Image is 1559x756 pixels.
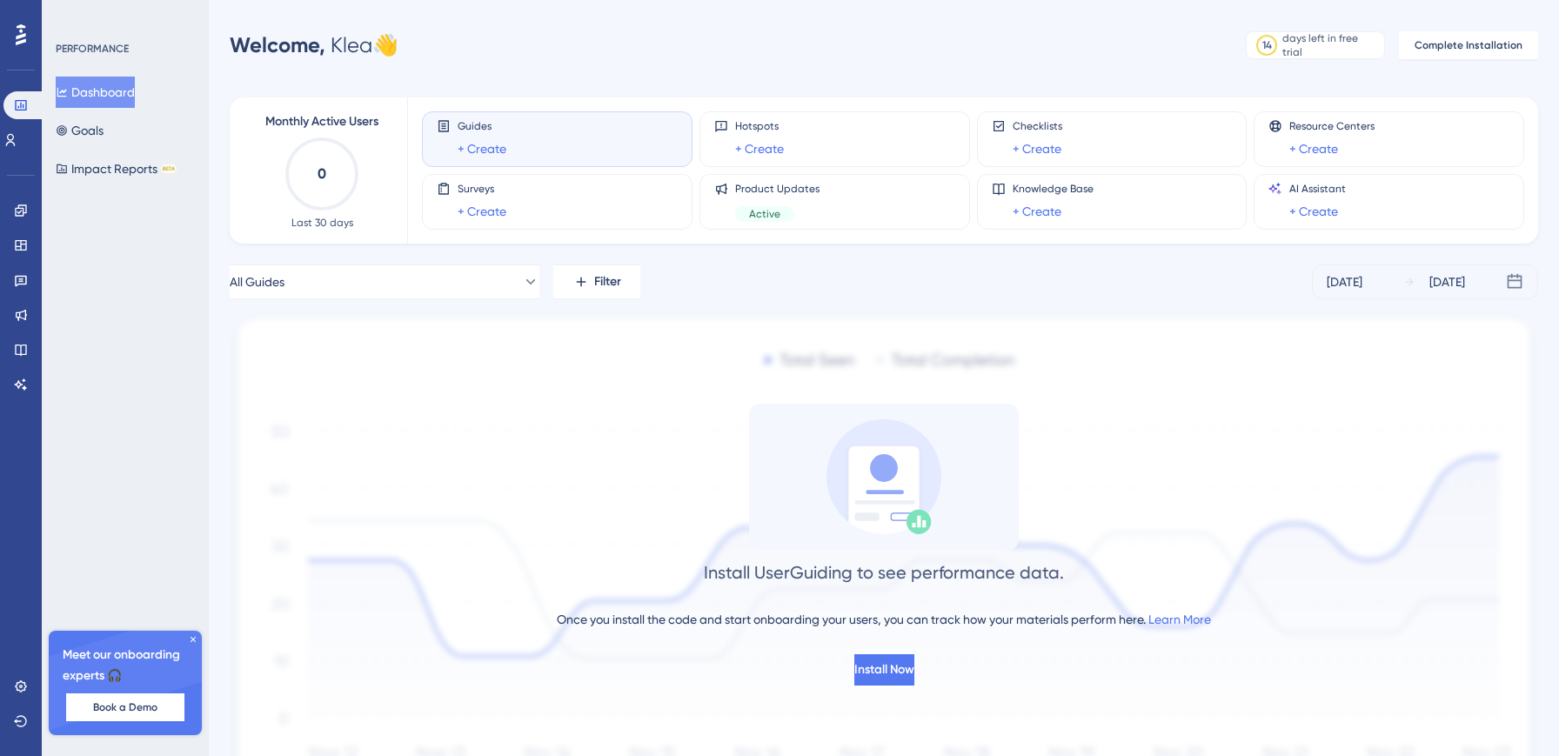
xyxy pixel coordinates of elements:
[735,138,784,159] a: + Create
[230,32,325,57] span: Welcome,
[1399,31,1538,59] button: Complete Installation
[458,138,506,159] a: + Create
[854,659,914,680] span: Install Now
[1013,138,1061,159] a: + Create
[1148,612,1211,626] a: Learn More
[63,645,188,686] span: Meet our onboarding experts 🎧
[735,182,820,196] span: Product Updates
[230,31,398,59] div: Klea 👋
[1013,182,1094,196] span: Knowledge Base
[318,165,326,182] text: 0
[1013,119,1062,133] span: Checklists
[735,119,784,133] span: Hotspots
[557,609,1211,630] div: Once you install the code and start onboarding your users, you can track how your materials perfo...
[1282,31,1379,59] div: days left in free trial
[458,201,506,222] a: + Create
[161,164,177,173] div: BETA
[66,693,184,721] button: Book a Demo
[230,264,539,299] button: All Guides
[594,271,621,292] span: Filter
[1415,38,1522,52] span: Complete Installation
[1013,201,1061,222] a: + Create
[458,119,506,133] span: Guides
[1429,271,1465,292] div: [DATE]
[1289,119,1375,133] span: Resource Centers
[1289,201,1338,222] a: + Create
[93,700,157,714] span: Book a Demo
[56,42,129,56] div: PERFORMANCE
[265,111,378,132] span: Monthly Active Users
[1289,182,1346,196] span: AI Assistant
[704,560,1064,585] div: Install UserGuiding to see performance data.
[291,216,353,230] span: Last 30 days
[56,115,104,146] button: Goals
[1262,38,1272,52] div: 14
[1327,271,1362,292] div: [DATE]
[1289,138,1338,159] a: + Create
[56,77,135,108] button: Dashboard
[553,264,640,299] button: Filter
[230,271,284,292] span: All Guides
[56,153,177,184] button: Impact ReportsBETA
[854,654,914,686] button: Install Now
[458,182,506,196] span: Surveys
[749,207,780,221] span: Active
